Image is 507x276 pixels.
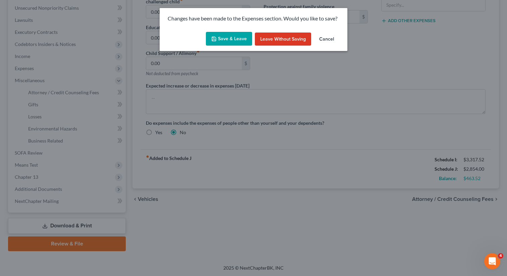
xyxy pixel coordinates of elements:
[255,33,311,46] button: Leave without Saving
[498,253,503,259] span: 4
[206,32,252,46] button: Save & Leave
[168,15,339,22] p: Changes have been made to the Expenses section. Would you like to save?
[484,253,500,269] iframe: Intercom live chat
[314,33,339,46] button: Cancel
